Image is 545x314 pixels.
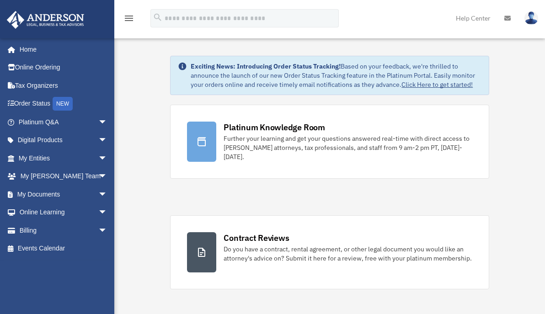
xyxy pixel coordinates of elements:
[4,11,87,29] img: Anderson Advisors Platinum Portal
[224,232,289,244] div: Contract Reviews
[191,62,341,70] strong: Exciting News: Introducing Order Status Tracking!
[224,245,472,263] div: Do you have a contract, rental agreement, or other legal document you would like an attorney's ad...
[98,113,117,132] span: arrow_drop_down
[6,95,121,113] a: Order StatusNEW
[123,13,134,24] i: menu
[6,40,117,59] a: Home
[98,149,117,168] span: arrow_drop_down
[6,221,121,239] a: Billingarrow_drop_down
[6,203,121,222] a: Online Learningarrow_drop_down
[98,167,117,186] span: arrow_drop_down
[6,76,121,95] a: Tax Organizers
[6,59,121,77] a: Online Ordering
[6,113,121,131] a: Platinum Q&Aarrow_drop_down
[6,185,121,203] a: My Documentsarrow_drop_down
[191,62,481,89] div: Based on your feedback, we're thrilled to announce the launch of our new Order Status Tracking fe...
[401,80,473,89] a: Click Here to get started!
[6,131,121,149] a: Digital Productsarrow_drop_down
[224,122,325,133] div: Platinum Knowledge Room
[6,167,121,186] a: My [PERSON_NAME] Teamarrow_drop_down
[6,149,121,167] a: My Entitiesarrow_drop_down
[170,215,489,289] a: Contract Reviews Do you have a contract, rental agreement, or other legal document you would like...
[98,131,117,150] span: arrow_drop_down
[6,239,121,258] a: Events Calendar
[98,221,117,240] span: arrow_drop_down
[153,12,163,22] i: search
[170,105,489,179] a: Platinum Knowledge Room Further your learning and get your questions answered real-time with dire...
[53,97,73,111] div: NEW
[224,134,472,161] div: Further your learning and get your questions answered real-time with direct access to [PERSON_NAM...
[98,203,117,222] span: arrow_drop_down
[98,185,117,204] span: arrow_drop_down
[123,16,134,24] a: menu
[524,11,538,25] img: User Pic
